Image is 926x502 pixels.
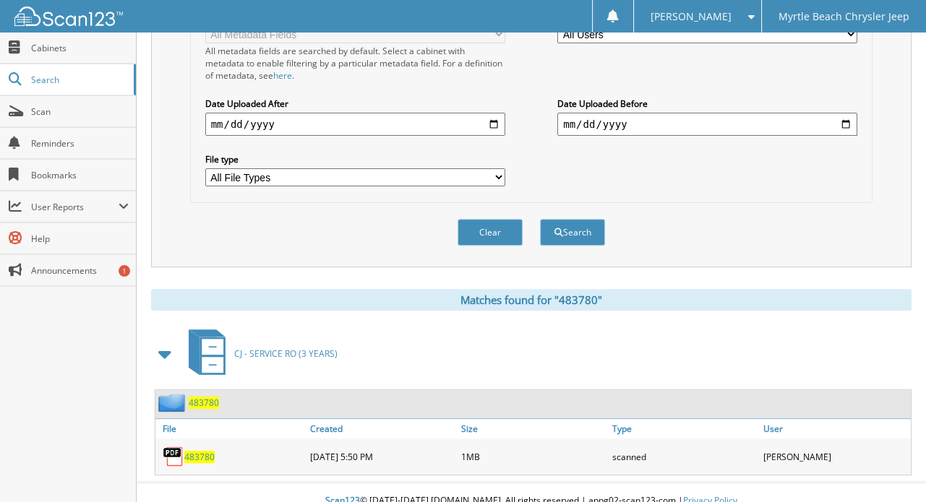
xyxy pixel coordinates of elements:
[760,442,911,471] div: [PERSON_NAME]
[31,42,129,54] span: Cabinets
[651,12,732,21] span: [PERSON_NAME]
[163,446,184,467] img: PDF.png
[14,7,123,26] img: scan123-logo-white.svg
[306,419,458,438] a: Created
[540,219,605,246] button: Search
[31,169,129,181] span: Bookmarks
[31,233,129,245] span: Help
[273,69,292,82] a: here
[180,325,338,382] a: CJ - SERVICE RO (3 YEARS)
[458,419,609,438] a: Size
[31,264,129,277] span: Announcements
[306,442,458,471] div: [DATE] 5:50 PM
[31,74,127,86] span: Search
[155,419,306,438] a: File
[557,113,857,136] input: end
[158,394,189,412] img: folder2.png
[557,98,857,110] label: Date Uploaded Before
[205,45,505,82] div: All metadata fields are searched by default. Select a cabinet with metadata to enable filtering b...
[31,105,129,118] span: Scan
[151,289,912,311] div: Matches found for "483780"
[854,433,926,502] iframe: Chat Widget
[189,397,219,409] a: 483780
[205,113,505,136] input: start
[609,419,760,438] a: Type
[184,451,215,463] a: 483780
[119,265,130,277] div: 1
[458,219,523,246] button: Clear
[31,201,119,213] span: User Reports
[234,347,338,360] span: CJ - SERVICE RO (3 YEARS)
[205,153,505,165] label: File type
[760,419,911,438] a: User
[31,137,129,150] span: Reminders
[205,98,505,110] label: Date Uploaded After
[779,12,909,21] span: Myrtle Beach Chrysler Jeep
[609,442,760,471] div: scanned
[458,442,609,471] div: 1MB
